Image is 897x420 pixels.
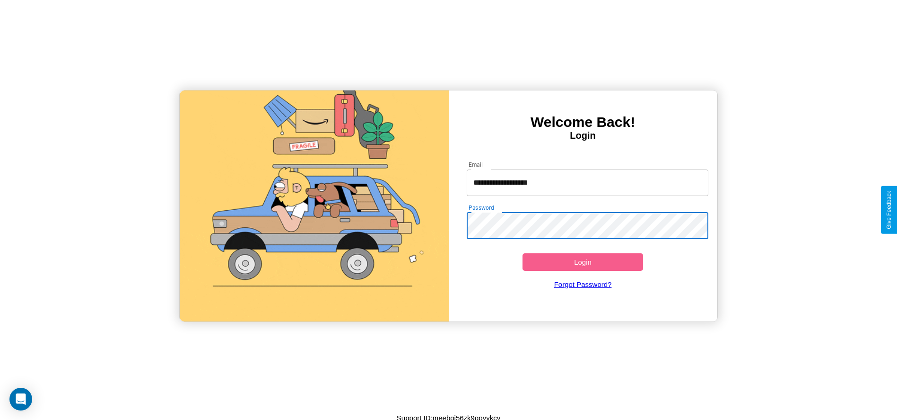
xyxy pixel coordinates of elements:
img: gif [180,90,448,322]
h4: Login [449,130,717,141]
button: Login [523,253,644,271]
label: Password [469,204,494,212]
div: Open Intercom Messenger [9,388,32,411]
h3: Welcome Back! [449,114,717,130]
label: Email [469,161,483,169]
div: Give Feedback [886,191,892,229]
a: Forgot Password? [462,271,704,298]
